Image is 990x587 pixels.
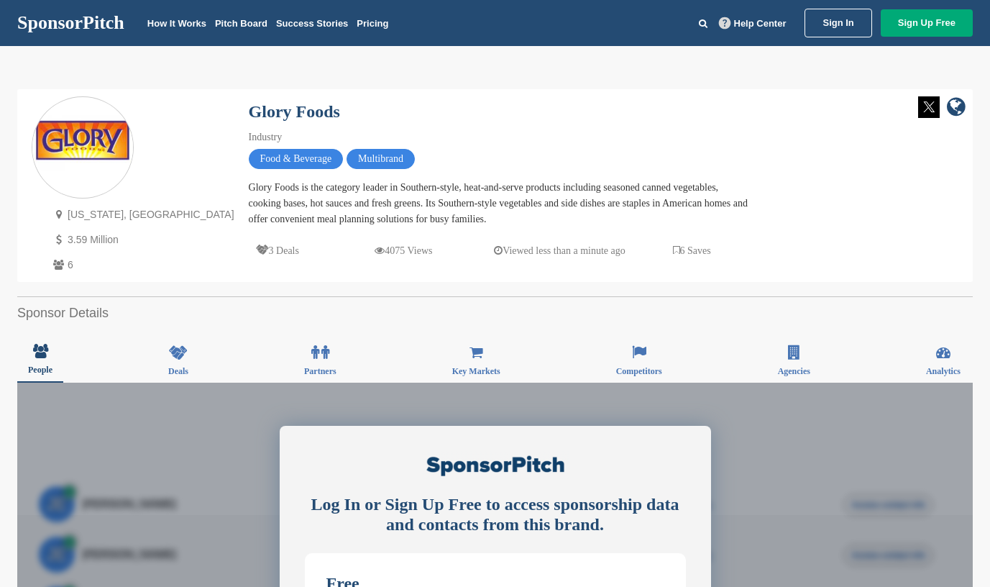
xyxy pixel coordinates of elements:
a: Pricing [357,18,388,29]
span: Analytics [926,367,961,376]
div: Industry [249,129,752,145]
a: company link [947,96,966,120]
p: Viewed less than a minute ago [494,242,625,260]
p: 6 [50,256,234,274]
img: Twitter white [918,96,940,118]
a: Help Center [716,15,789,32]
span: People [28,365,52,374]
p: 6 Saves [673,242,711,260]
div: Log In or Sign Up Free to access sponsorship data and contacts from this brand. [305,494,686,536]
a: Glory Foods [249,102,340,121]
h2: Sponsor Details [17,304,973,323]
span: Food & Beverage [249,149,344,169]
p: [US_STATE], [GEOGRAPHIC_DATA] [50,206,234,224]
img: Sponsorpitch & Glory Foods [32,104,133,194]
span: Competitors [616,367,662,376]
a: Sign Up Free [881,9,973,37]
a: Success Stories [276,18,348,29]
span: Agencies [778,367,810,376]
a: SponsorPitch [17,14,124,32]
span: Key Markets [452,367,500,376]
span: Multibrand [347,149,415,169]
p: 3.59 Million [50,231,234,249]
p: 3 Deals [256,242,299,260]
span: Deals [168,367,188,376]
a: How It Works [147,18,206,29]
a: Pitch Board [215,18,267,29]
div: Glory Foods is the category leader in Southern-style, heat-and-serve products including seasoned ... [249,180,752,227]
span: Partners [304,367,336,376]
p: 4075 Views [375,242,432,260]
a: Sign In [805,9,871,37]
